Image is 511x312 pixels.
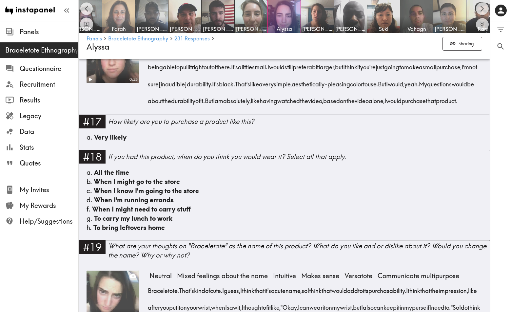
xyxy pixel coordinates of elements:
span: a [308,56,312,73]
span: [PERSON_NAME] [302,25,332,33]
span: [inaudible] [159,73,187,90]
span: watched [277,90,300,107]
div: a. [87,133,482,142]
button: Scroll left [80,2,93,15]
span: the [300,90,308,107]
span: able [163,56,175,73]
span: think [309,280,322,297]
span: if [357,56,360,73]
span: the [430,280,439,297]
div: a. [87,168,482,177]
span: add [347,280,358,297]
span: to [358,280,363,297]
span: am [215,90,223,107]
span: a [419,56,423,73]
span: I [222,280,224,297]
span: about [148,90,163,107]
span: on [340,90,346,107]
span: To bring leftovers home [93,223,165,232]
span: I [267,56,269,73]
span: the [163,90,171,107]
span: it's [265,280,271,297]
span: of [211,56,216,73]
span: so [302,280,307,297]
div: How likely are you to purchase a product like this? [108,117,490,126]
span: like [250,73,259,90]
span: It's [212,73,219,90]
span: think [345,56,357,73]
span: would [332,280,347,297]
div: g. [87,214,482,223]
div: c. [87,186,482,195]
span: Vahagn [402,25,432,33]
span: that [426,90,436,107]
span: would [269,56,285,73]
button: Expand to show all items [476,18,489,31]
span: When I'm running errands [94,196,174,204]
span: Results [20,96,78,105]
span: I [307,280,309,297]
div: b. [87,177,482,186]
span: not [469,56,477,73]
span: of [195,90,200,107]
span: Questionnaire [20,64,78,73]
div: f. [87,205,482,214]
span: out [204,56,211,73]
div: #19 [79,240,106,254]
span: larger, [319,56,335,73]
span: that [254,280,265,297]
a: Braceletote Ethnography [108,36,168,42]
span: think [242,280,254,297]
span: When I might need to carry stuff [92,205,190,213]
div: #18 [79,150,106,164]
span: [PERSON_NAME] [236,25,266,33]
span: Alyssa [269,25,299,33]
span: But [205,90,213,107]
span: Recruitment [20,80,78,89]
span: small [423,56,436,73]
span: very [263,73,274,90]
span: like [468,280,477,297]
span: To carry my lunch to work [94,214,172,222]
span: make [404,56,419,73]
span: bit [312,56,319,73]
span: its [363,280,368,297]
span: to [399,56,404,73]
span: it. [200,90,205,107]
span: That's [235,73,250,90]
span: video, [308,90,323,107]
span: a [271,280,275,297]
div: d. [87,195,482,205]
span: [PERSON_NAME] [170,25,200,33]
span: a [238,56,242,73]
span: to [363,73,368,90]
span: Ram [468,25,498,33]
span: simple, [274,73,292,90]
span: I [343,56,345,73]
span: I [386,73,388,90]
span: being [148,56,163,73]
span: [PERSON_NAME] [203,25,233,33]
span: guess, [224,280,240,297]
span: you're [360,56,376,73]
span: Neutral [147,271,174,281]
span: [PERSON_NAME] [137,25,167,33]
div: If you had this product, when do you think you would wear it? Select all that apply. [108,152,490,161]
span: the [346,90,355,107]
span: Suki [368,25,399,33]
span: Panels [20,27,78,36]
a: #18If you had this product, when do you think you would wear it? Select all that apply. [79,150,490,168]
span: All the time [94,168,129,176]
div: What are your thoughts on "Braceletote" as the name of this product? What do you like and or disl... [108,241,490,260]
span: Communicate multipurpose [375,271,462,281]
span: Versatote [342,271,375,281]
span: just [376,56,384,73]
span: I [240,280,242,297]
span: there. [216,56,231,73]
div: h. [87,223,482,232]
span: Braceletote Ethnography [5,46,78,55]
span: black. [219,73,235,90]
span: product. [436,90,458,107]
span: of [205,280,210,297]
span: having [260,90,277,107]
